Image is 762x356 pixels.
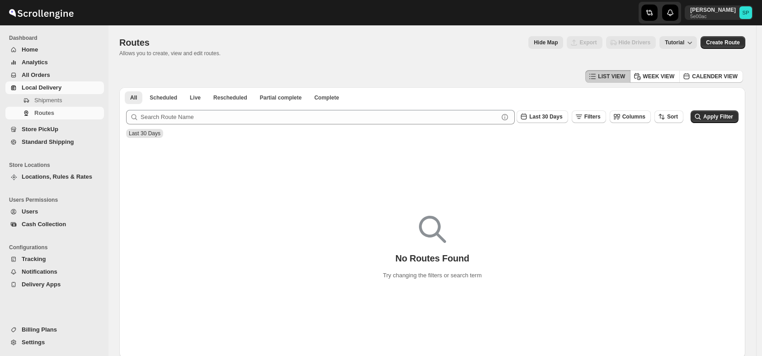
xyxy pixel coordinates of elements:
span: Live [190,94,201,101]
button: Last 30 Days [517,110,568,123]
p: [PERSON_NAME] [690,6,736,14]
input: Search Route Name [141,110,499,124]
button: CALENDER VIEW [679,70,743,83]
button: All routes [125,91,142,104]
button: Analytics [5,56,104,69]
p: No Routes Found [395,253,470,264]
span: Create Route [706,39,740,46]
span: Last 30 Days [129,130,160,137]
button: Cash Collection [5,218,104,231]
span: WEEK VIEW [643,73,674,80]
button: Users [5,205,104,218]
button: Home [5,43,104,56]
button: Settings [5,336,104,349]
text: SP [743,10,749,15]
span: Apply Filter [703,114,733,120]
span: Settings [22,339,45,346]
button: Shipments [5,94,104,107]
button: Sort [654,110,683,123]
span: Users [22,208,38,215]
span: Analytics [22,59,48,66]
p: Allows you to create, view and edit routes. [119,50,221,57]
span: Configurations [9,244,104,251]
span: Sort [667,114,678,120]
span: Scheduled [150,94,177,101]
span: Billing Plans [22,326,57,333]
button: Create Route [701,36,745,49]
button: WEEK VIEW [630,70,680,83]
span: Dashboard [9,34,104,42]
button: Map action label [528,36,563,49]
span: Last 30 Days [529,114,562,120]
span: Partial complete [260,94,302,101]
span: Cash Collection [22,221,66,228]
img: Empty search results [419,216,446,243]
button: Apply Filter [691,110,738,123]
button: Columns [610,110,651,123]
span: Local Delivery [22,84,61,91]
span: Delivery Apps [22,281,61,288]
button: Locations, Rules & Rates [5,171,104,183]
button: Tracking [5,253,104,266]
span: Standard Shipping [22,138,74,145]
button: Tutorial [659,36,697,49]
button: Routes [5,107,104,119]
span: Tutorial [665,39,684,46]
span: All [130,94,137,101]
span: Store PickUp [22,126,58,133]
span: LIST VIEW [598,73,625,80]
button: User menu [685,5,753,20]
span: Routes [34,109,54,116]
p: 5e00ac [690,14,736,19]
img: ScrollEngine [7,1,75,24]
span: Columns [622,114,645,120]
span: All Orders [22,71,50,78]
span: Locations, Rules & Rates [22,173,92,180]
button: LIST VIEW [585,70,630,83]
button: All Orders [5,69,104,81]
button: Billing Plans [5,323,104,336]
span: Shipments [34,97,62,104]
span: Notifications [22,268,57,275]
span: Filters [584,114,601,120]
p: Try changing the filters or search term [383,271,481,280]
button: Filters [572,110,606,123]
span: Complete [314,94,339,101]
span: Rescheduled [213,94,247,101]
span: Hide Map [534,39,558,46]
span: Store Locations [9,161,104,169]
span: CALENDER VIEW [692,73,738,80]
button: Delivery Apps [5,278,104,291]
span: Routes [119,38,150,47]
span: Sulakshana Pundle [739,6,752,19]
span: Home [22,46,38,53]
span: Users Permissions [9,196,104,204]
span: Tracking [22,256,46,262]
button: Notifications [5,266,104,278]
